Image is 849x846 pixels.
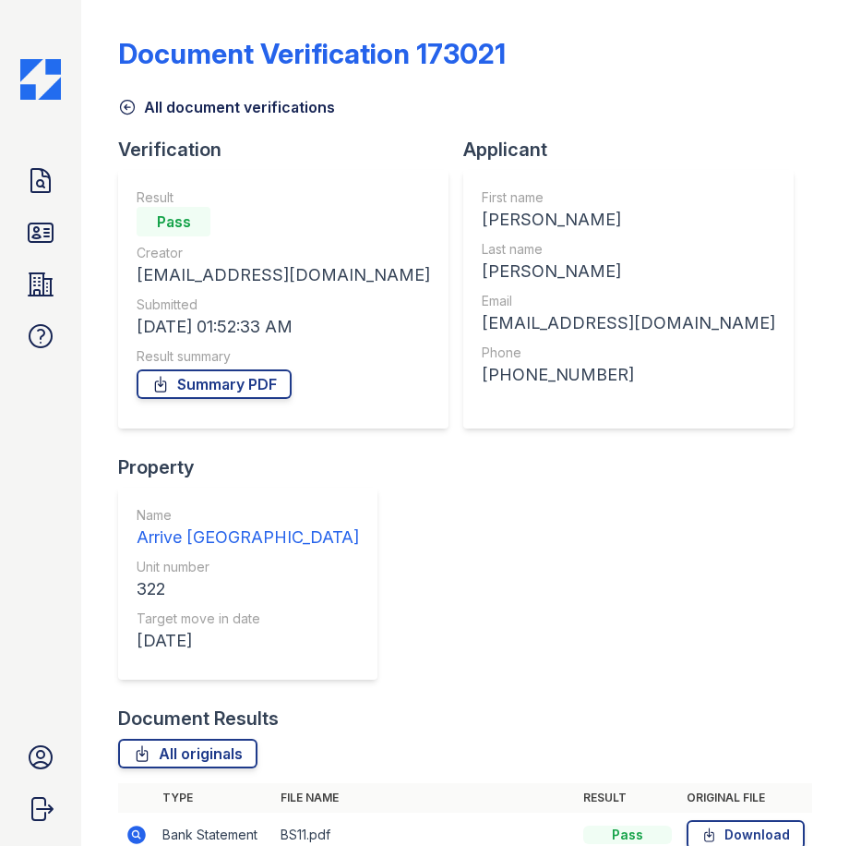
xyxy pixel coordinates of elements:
[482,310,775,336] div: [EMAIL_ADDRESS][DOMAIN_NAME]
[137,207,210,236] div: Pass
[482,292,775,310] div: Email
[137,369,292,399] a: Summary PDF
[482,344,775,362] div: Phone
[137,628,359,654] div: [DATE]
[576,783,679,813] th: Result
[137,262,430,288] div: [EMAIL_ADDRESS][DOMAIN_NAME]
[771,772,831,828] iframe: chat widget
[118,137,463,163] div: Verification
[137,347,430,366] div: Result summary
[482,207,775,233] div: [PERSON_NAME]
[118,706,279,731] div: Document Results
[20,59,61,100] img: CE_Icon_Blue-c292c112584629df590d857e76928e9f676e5b41ef8f769ba2f05ee15b207248.png
[137,244,430,262] div: Creator
[137,610,359,628] div: Target move in date
[118,37,506,70] div: Document Verification 173021
[118,739,257,768] a: All originals
[583,826,672,844] div: Pass
[482,259,775,284] div: [PERSON_NAME]
[463,137,808,163] div: Applicant
[137,576,359,602] div: 322
[482,362,775,388] div: [PHONE_NUMBER]
[137,506,359,550] a: Name Arrive [GEOGRAPHIC_DATA]
[137,506,359,525] div: Name
[137,188,430,207] div: Result
[155,783,273,813] th: Type
[137,525,359,550] div: Arrive [GEOGRAPHIC_DATA]
[137,296,430,314] div: Submitted
[482,188,775,207] div: First name
[118,454,392,480] div: Property
[137,558,359,576] div: Unit number
[137,314,430,340] div: [DATE] 01:52:33 AM
[118,96,335,118] a: All document verifications
[482,240,775,259] div: Last name
[273,783,576,813] th: File name
[679,783,812,813] th: Original file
